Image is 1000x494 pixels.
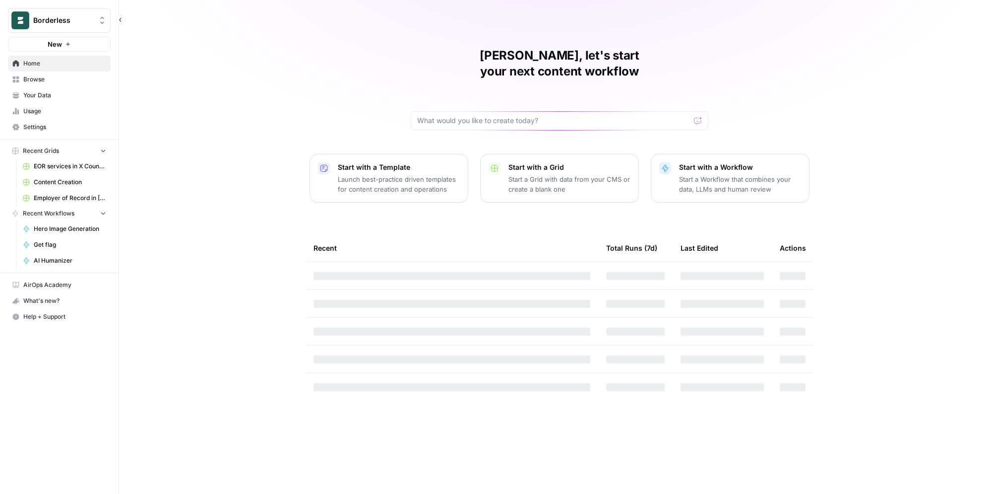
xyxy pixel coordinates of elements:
[8,8,111,33] button: Workspace: Borderless
[18,221,111,237] a: Hero Image Generation
[18,174,111,190] a: Content Creation
[34,178,106,187] span: Content Creation
[8,277,111,293] a: AirOps Academy
[313,234,590,262] div: Recent
[8,143,111,158] button: Recent Grids
[8,103,111,119] a: Usage
[338,162,460,172] p: Start with a Template
[679,174,801,194] p: Start a Workflow that combines your data, LLMs and human review
[8,293,110,308] div: What's new?
[681,234,718,262] div: Last Edited
[417,116,690,126] input: What would you like to create today?
[23,312,106,321] span: Help + Support
[310,154,468,203] button: Start with a TemplateLaunch best-practice driven templates for content creation and operations
[34,240,106,249] span: Get flag
[8,119,111,135] a: Settings
[679,162,801,172] p: Start with a Workflow
[8,71,111,87] a: Browse
[508,174,630,194] p: Start a Grid with data from your CMS or create a blank one
[8,37,111,52] button: New
[23,123,106,132] span: Settings
[411,48,708,79] h1: [PERSON_NAME], let's start your next content workflow
[8,309,111,325] button: Help + Support
[780,234,806,262] div: Actions
[23,146,59,155] span: Recent Grids
[34,224,106,233] span: Hero Image Generation
[23,75,106,84] span: Browse
[8,56,111,71] a: Home
[18,190,111,206] a: Employer of Record in [Country] Pages
[18,253,111,269] a: AI Humanizer
[23,281,106,289] span: AirOps Academy
[33,15,93,25] span: Borderless
[23,209,74,218] span: Recent Workflows
[8,87,111,103] a: Your Data
[8,293,111,309] button: What's new?
[34,162,106,171] span: EOR services in X Country
[508,162,630,172] p: Start with a Grid
[48,39,62,49] span: New
[23,91,106,100] span: Your Data
[18,158,111,174] a: EOR services in X Country
[23,107,106,116] span: Usage
[651,154,810,203] button: Start with a WorkflowStart a Workflow that combines your data, LLMs and human review
[8,206,111,221] button: Recent Workflows
[34,256,106,265] span: AI Humanizer
[338,174,460,194] p: Launch best-practice driven templates for content creation and operations
[34,194,106,203] span: Employer of Record in [Country] Pages
[18,237,111,253] a: Get flag
[606,234,657,262] div: Total Runs (7d)
[23,59,106,68] span: Home
[480,154,639,203] button: Start with a GridStart a Grid with data from your CMS or create a blank one
[11,11,29,29] img: Borderless Logo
